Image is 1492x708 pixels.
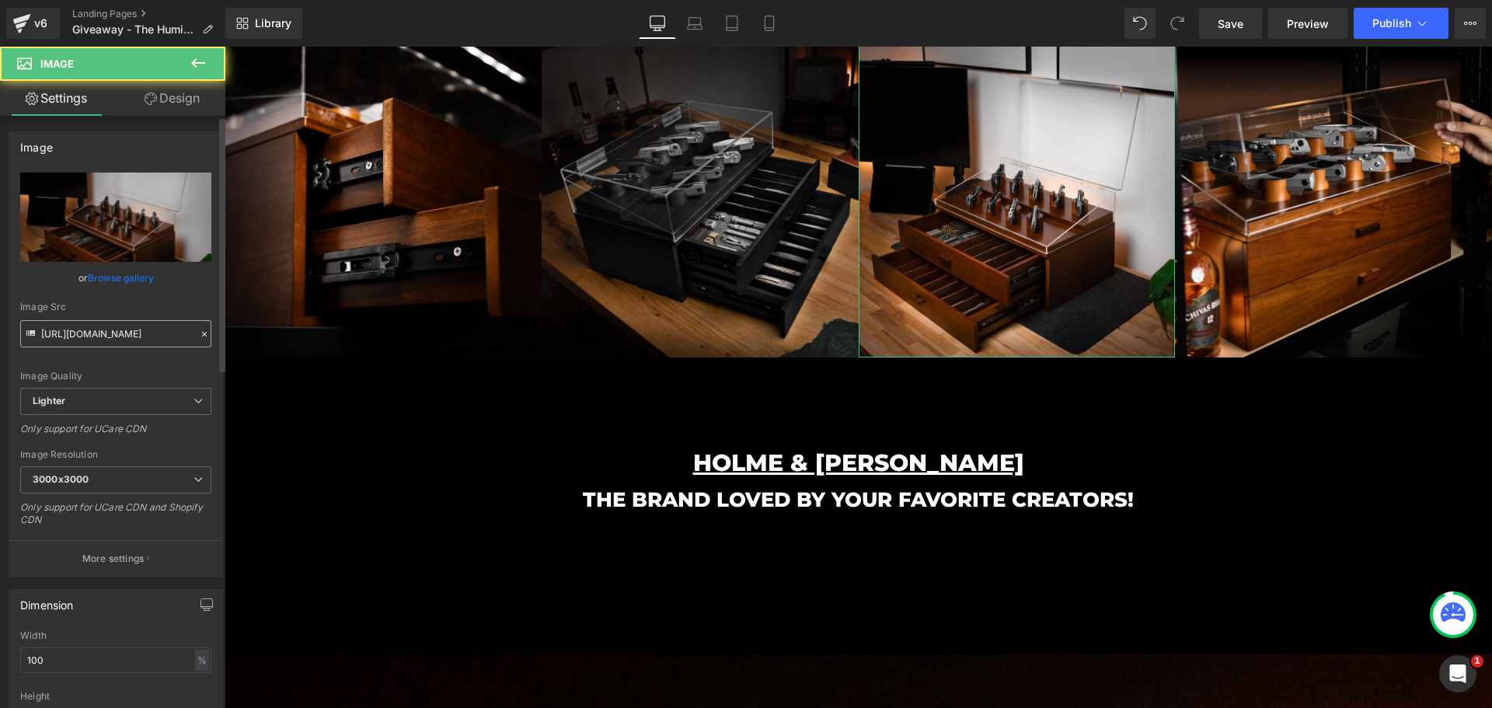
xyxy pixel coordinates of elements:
[255,16,291,30] span: Library
[20,320,211,347] input: Link
[33,473,89,485] b: 3000x3000
[88,264,154,291] a: Browse gallery
[116,81,228,116] a: Design
[20,501,211,536] div: Only support for UCare CDN and Shopify CDN
[225,8,302,39] a: New Library
[1372,17,1411,30] span: Publish
[751,8,788,39] a: Mobile
[20,302,211,312] div: Image Src
[1218,16,1243,32] span: Save
[33,395,65,406] b: Lighter
[1471,655,1483,668] span: 1
[1268,8,1347,39] a: Preview
[20,371,211,382] div: Image Quality
[72,23,196,36] span: Giveaway - The Humidor
[639,8,676,39] a: Desktop
[6,8,60,39] a: v6
[82,552,145,566] p: More settings
[20,449,211,460] div: Image Resolution
[1455,8,1486,39] button: More
[225,47,1492,708] iframe: To enrich screen reader interactions, please activate Accessibility in Grammarly extension settings
[1162,8,1193,39] button: Redo
[31,13,51,33] div: v6
[40,58,74,70] span: Image
[20,270,211,286] div: or
[1354,8,1448,39] button: Publish
[9,540,222,577] button: More settings
[8,5,54,52] button: Open gorgias live chat
[469,402,800,431] u: HOLME & [PERSON_NAME]
[20,647,211,673] input: auto
[20,691,211,702] div: Height
[195,650,209,671] div: %
[20,423,211,445] div: Only support for UCare CDN
[72,8,225,20] a: Landing Pages
[713,8,751,39] a: Tablet
[20,590,74,612] div: Dimension
[676,8,713,39] a: Laptop
[1287,16,1329,32] span: Preview
[1439,655,1476,692] iframe: Intercom live chat
[20,630,211,641] div: Width
[1124,8,1156,39] button: Undo
[20,132,53,154] div: Image
[358,441,909,466] span: THE BRAND LOVED BY YOUR FAVORITE CREATORS!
